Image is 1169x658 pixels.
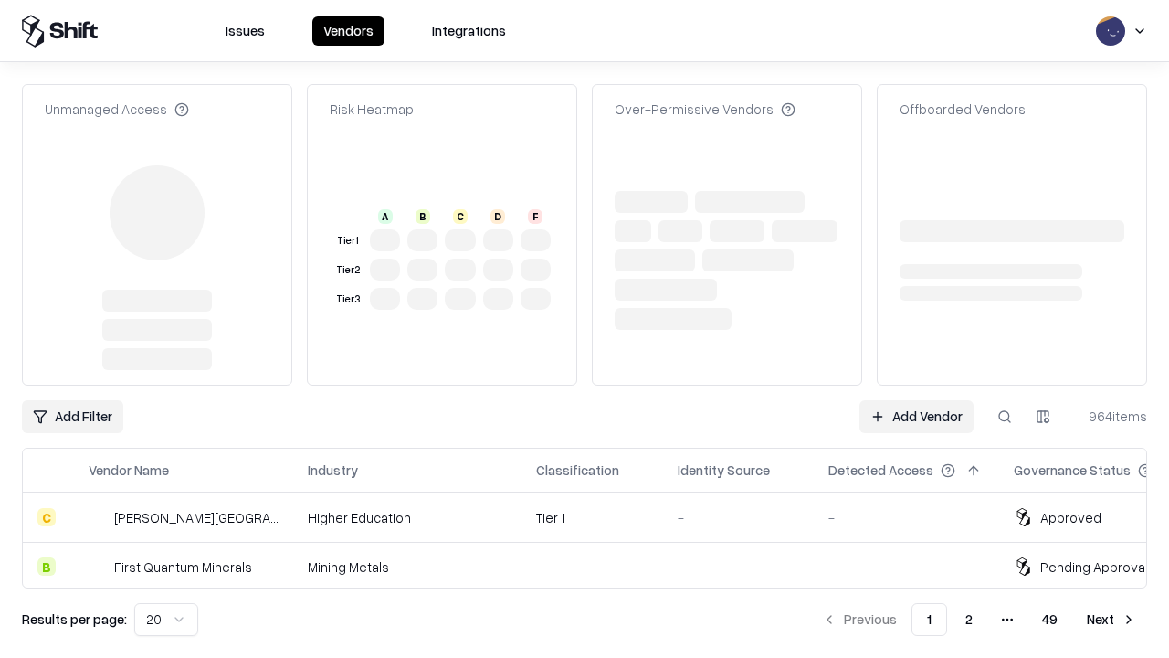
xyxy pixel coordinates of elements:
[1014,461,1131,480] div: Governance Status
[615,100,795,119] div: Over-Permissive Vendors
[453,209,468,224] div: C
[89,508,107,526] img: Reichman University
[89,461,169,480] div: Vendor Name
[421,16,517,46] button: Integrations
[678,557,799,577] div: -
[308,508,507,527] div: Higher Education
[1040,557,1148,577] div: Pending Approval
[490,209,505,224] div: D
[330,100,414,119] div: Risk Heatmap
[811,603,1147,636] nav: pagination
[900,100,1026,119] div: Offboarded Vendors
[678,508,799,527] div: -
[333,233,363,249] div: Tier 1
[911,603,947,636] button: 1
[859,400,974,433] a: Add Vendor
[378,209,393,224] div: A
[678,461,770,480] div: Identity Source
[308,557,507,577] div: Mining Metals
[828,461,933,480] div: Detected Access
[1076,603,1147,636] button: Next
[416,209,430,224] div: B
[1074,407,1147,426] div: 964 items
[114,557,252,577] div: First Quantum Minerals
[37,557,56,576] div: B
[828,557,985,577] div: -
[536,461,619,480] div: Classification
[215,16,276,46] button: Issues
[333,262,363,278] div: Tier 2
[528,209,542,224] div: F
[308,461,358,480] div: Industry
[1040,508,1101,527] div: Approved
[536,557,648,577] div: -
[37,508,56,526] div: C
[45,100,189,119] div: Unmanaged Access
[828,508,985,527] div: -
[22,400,123,433] button: Add Filter
[1027,603,1072,636] button: 49
[333,292,363,307] div: Tier 3
[312,16,384,46] button: Vendors
[114,508,279,527] div: [PERSON_NAME][GEOGRAPHIC_DATA]
[536,508,648,527] div: Tier 1
[22,610,127,629] p: Results per page:
[951,603,987,636] button: 2
[89,557,107,576] img: First Quantum Minerals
